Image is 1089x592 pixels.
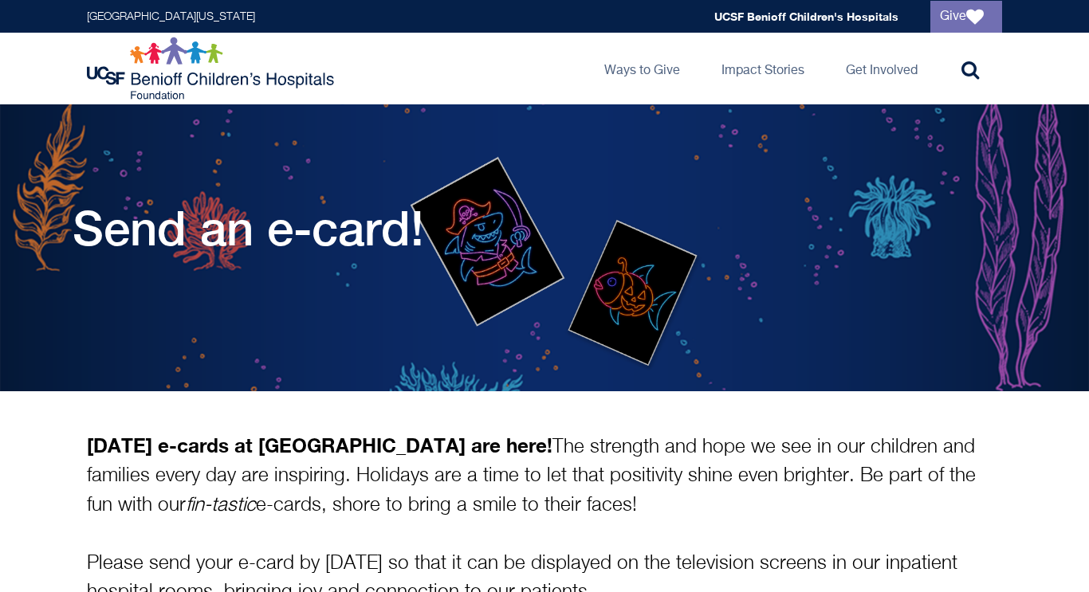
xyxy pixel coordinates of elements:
h1: Send an e-card! [73,200,424,256]
a: Get Involved [833,33,930,104]
a: Ways to Give [592,33,693,104]
img: Logo for UCSF Benioff Children's Hospitals Foundation [87,37,338,100]
a: [GEOGRAPHIC_DATA][US_STATE] [87,11,255,22]
a: UCSF Benioff Children's Hospitals [714,10,898,23]
a: Impact Stories [709,33,817,104]
a: Give [930,1,1002,33]
i: fin-tastic [186,496,256,515]
strong: [DATE] e-cards at [GEOGRAPHIC_DATA] are here! [87,433,552,457]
